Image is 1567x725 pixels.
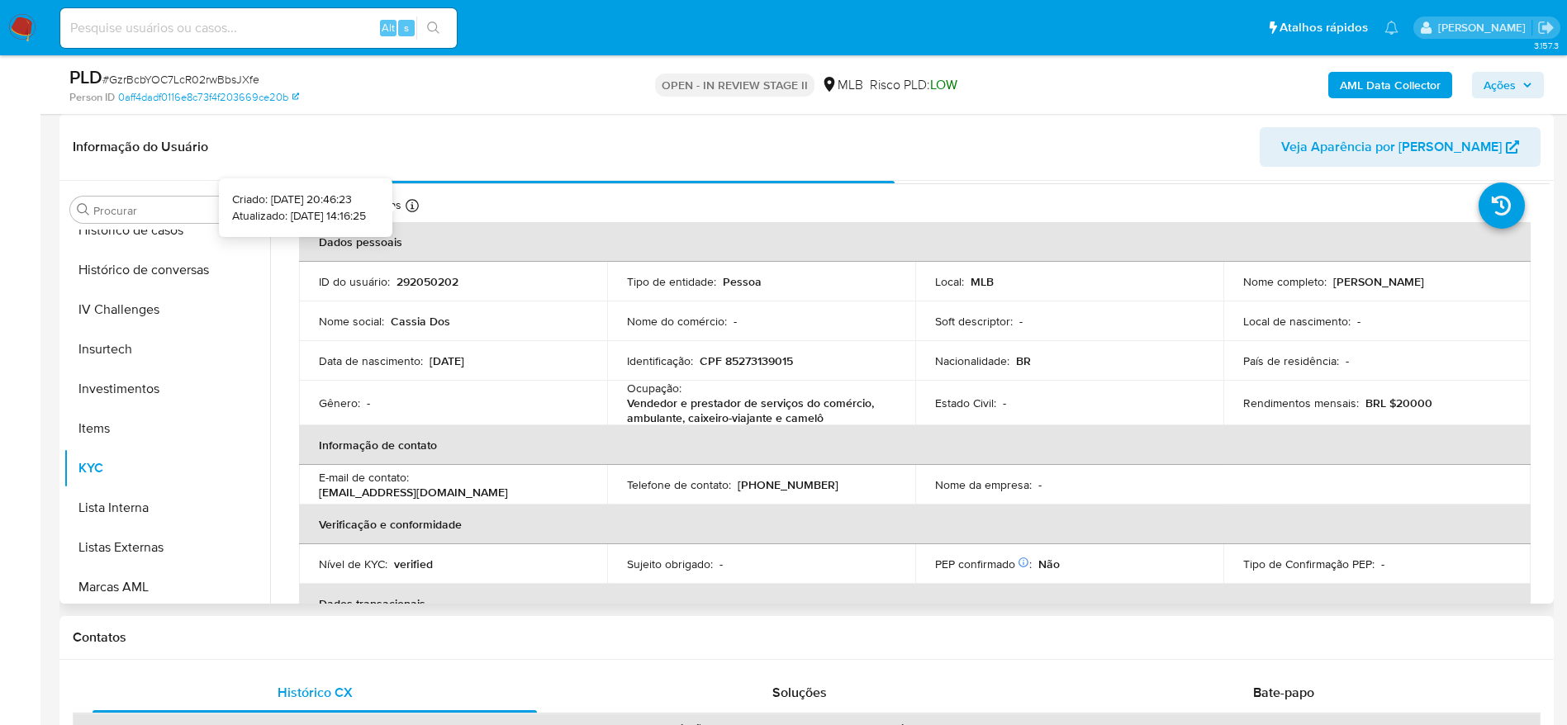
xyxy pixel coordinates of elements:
span: Risco PLD: [870,76,957,94]
p: Telefone de contato : [627,477,731,492]
p: País de residência : [1243,353,1339,368]
p: Data de nascimento : [319,353,423,368]
p: Cassia Dos [391,314,450,329]
input: Pesquise usuários ou casos... [60,17,457,39]
p: - [734,314,737,329]
th: Informação de contato [299,425,1531,465]
span: Soluções [772,683,827,702]
button: Histórico de casos [64,211,270,250]
p: [PHONE_NUMBER] [738,477,838,492]
p: [EMAIL_ADDRESS][DOMAIN_NAME] [319,485,508,500]
span: Atalhos rápidos [1280,19,1368,36]
p: Nível de KYC : [319,557,387,571]
p: - [1019,314,1023,329]
div: MLB [821,76,863,94]
span: Bate-papo [1253,683,1314,702]
p: BRL $20000 [1365,396,1432,410]
p: Local : [935,274,964,289]
p: OPEN - IN REVIEW STAGE II [655,73,814,97]
button: IV Challenges [64,290,270,329]
p: Não [1038,557,1060,571]
span: Histórico CX [278,683,353,702]
p: Nome completo : [1243,274,1327,289]
p: verified [394,557,433,571]
button: Histórico de conversas [64,250,270,290]
button: Veja Aparência por [PERSON_NAME] [1260,127,1541,167]
p: Soft descriptor : [935,314,1013,329]
h1: Informação do Usuário [73,139,208,155]
p: MLB [971,274,994,289]
span: s [404,20,409,36]
b: PLD [69,64,102,90]
p: Vendedor e prestador de serviços do comércio, ambulante, caixeiro-viajante e camelô [627,396,889,425]
th: Dados pessoais [299,222,1531,262]
p: Pessoa [723,274,762,289]
p: [DATE] [430,353,464,368]
p: Atualizado: [DATE] 14:16:25 [232,208,366,225]
button: Ações [1472,72,1544,98]
span: Ações [1484,72,1516,98]
p: Sujeito obrigado : [627,557,713,571]
p: Nacionalidade : [935,353,1009,368]
button: Listas Externas [64,528,270,567]
p: Ocupação : [627,381,681,396]
p: [PERSON_NAME] [1333,274,1424,289]
p: Identificação : [627,353,693,368]
button: Lista Interna [64,488,270,528]
span: Veja Aparência por [PERSON_NAME] [1281,127,1502,167]
input: Procurar [93,203,257,218]
button: Insurtech [64,329,270,369]
p: ID do usuário : [319,274,390,289]
p: Rendimentos mensais : [1243,396,1359,410]
p: Nome da empresa : [935,477,1032,492]
p: Tipo de entidade : [627,274,716,289]
span: 3.157.3 [1534,39,1559,52]
p: Nome social : [319,314,384,329]
span: LOW [930,75,957,94]
p: - [1346,353,1349,368]
a: 0aff4dadf0116e8c73f4f203669ce20b [118,90,299,105]
p: - [1357,314,1360,329]
button: Marcas AML [64,567,270,607]
p: Criado: [DATE] 20:46:23 [232,192,366,208]
a: Notificações [1384,21,1398,35]
button: Procurar [77,203,90,216]
p: Estado Civil : [935,396,996,410]
button: Investimentos [64,369,270,409]
button: search-icon [416,17,450,40]
b: AML Data Collector [1340,72,1441,98]
p: - [1003,396,1006,410]
a: Sair [1537,19,1555,36]
p: - [1038,477,1042,492]
p: E-mail de contato : [319,470,409,485]
p: BR [1016,353,1031,368]
p: - [367,396,370,410]
p: Nome do comércio : [627,314,727,329]
b: Person ID [69,90,115,105]
p: 292050202 [396,274,458,289]
span: Alt [382,20,395,36]
p: - [1381,557,1384,571]
th: Verificação e conformidade [299,505,1531,544]
p: CPF 85273139015 [700,353,793,368]
button: KYC [64,448,270,488]
th: Dados transacionais [299,584,1531,623]
p: PEP confirmado : [935,557,1032,571]
h1: Contatos [73,629,1541,646]
p: - [719,557,723,571]
button: Items [64,409,270,448]
button: AML Data Collector [1328,72,1452,98]
p: Gênero : [319,396,360,410]
p: lucas.santiago@mercadolivre.com [1438,20,1531,36]
p: Local de nascimento : [1243,314,1351,329]
span: # GzrBcbYOC7LcR02rwBbsJXfe [102,71,259,88]
p: Tipo de Confirmação PEP : [1243,557,1375,571]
